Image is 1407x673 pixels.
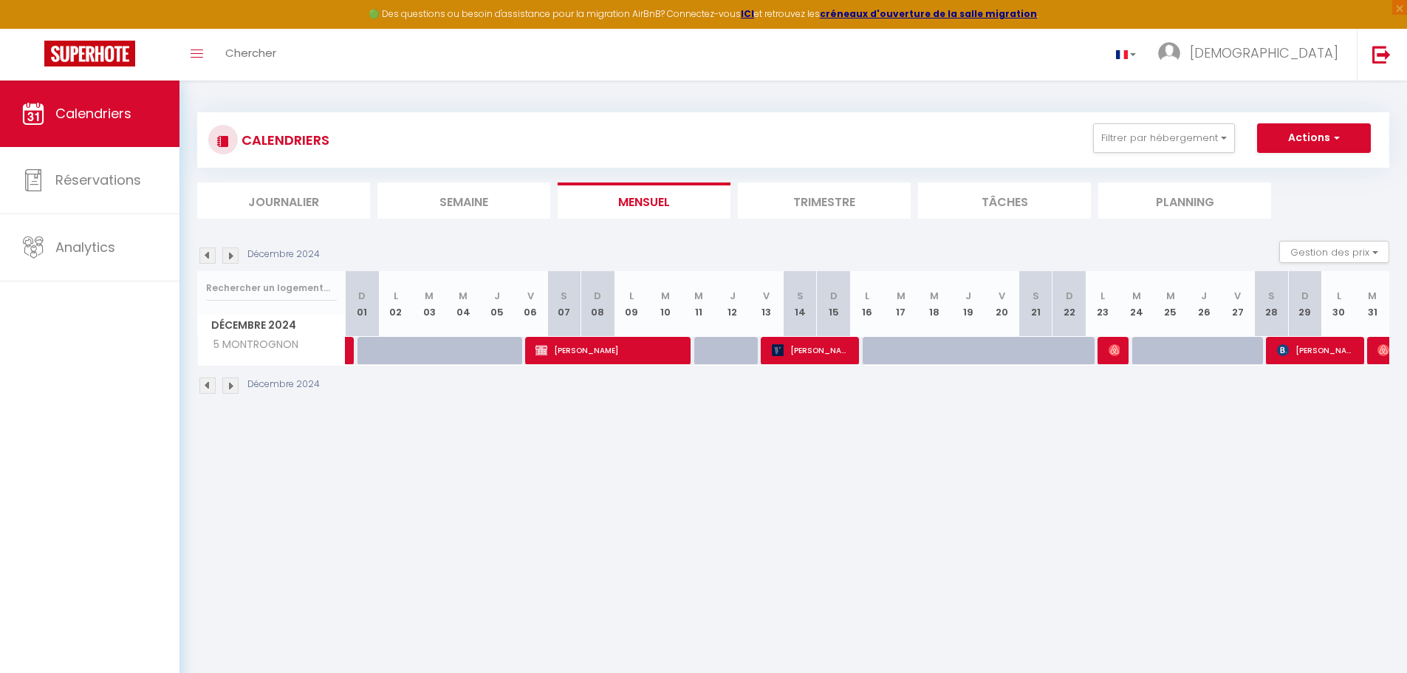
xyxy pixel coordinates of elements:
[594,289,601,303] abbr: D
[820,7,1037,20] a: créneaux d'ouverture de la salle migration
[817,271,851,337] th: 15
[615,271,648,337] th: 09
[1368,289,1377,303] abbr: M
[535,336,682,364] span: [PERSON_NAME]
[581,271,615,337] th: 08
[1158,42,1180,64] img: ...
[965,289,971,303] abbr: J
[1255,271,1289,337] th: 28
[1086,271,1120,337] th: 23
[682,271,716,337] th: 11
[1337,289,1341,303] abbr: L
[629,289,634,303] abbr: L
[1033,289,1039,303] abbr: S
[884,271,918,337] th: 17
[214,29,287,81] a: Chercher
[12,6,56,50] button: Ouvrir le widget de chat LiveChat
[1147,29,1357,81] a: ... [DEMOGRAPHIC_DATA]
[55,104,131,123] span: Calendriers
[918,182,1091,219] li: Tâches
[1322,271,1356,337] th: 30
[730,289,736,303] abbr: J
[763,289,770,303] abbr: V
[198,315,345,336] span: Décembre 2024
[247,378,320,392] p: Décembre 2024
[738,182,911,219] li: Trimestre
[694,289,703,303] abbr: M
[1166,289,1175,303] abbr: M
[346,271,380,337] th: 01
[1268,289,1275,303] abbr: S
[480,271,514,337] th: 05
[783,271,817,337] th: 14
[1093,123,1235,153] button: Filtrer par hébergement
[494,289,500,303] abbr: J
[661,289,670,303] abbr: M
[797,289,804,303] abbr: S
[1288,271,1322,337] th: 29
[999,289,1005,303] abbr: V
[830,289,838,303] abbr: D
[648,271,682,337] th: 10
[716,271,750,337] th: 12
[951,271,985,337] th: 19
[1052,271,1086,337] th: 22
[459,289,468,303] abbr: M
[1109,336,1120,364] span: Liveta Coibion
[1019,271,1052,337] th: 21
[865,289,869,303] abbr: L
[1098,182,1271,219] li: Planning
[985,271,1019,337] th: 20
[1372,45,1391,64] img: logout
[206,275,337,301] input: Rechercher un logement...
[394,289,398,303] abbr: L
[850,271,884,337] th: 16
[918,271,952,337] th: 18
[247,247,320,262] p: Décembre 2024
[547,271,581,337] th: 07
[1201,289,1207,303] abbr: J
[346,337,353,365] a: [PERSON_NAME]
[1277,336,1356,364] span: [PERSON_NAME]
[1234,289,1241,303] abbr: V
[197,182,370,219] li: Journalier
[1187,271,1221,337] th: 26
[1100,289,1105,303] abbr: L
[1132,289,1141,303] abbr: M
[200,337,302,353] span: 5 MONTROGNON
[358,289,366,303] abbr: D
[558,182,730,219] li: Mensuel
[513,271,547,337] th: 06
[44,41,135,66] img: Super Booking
[55,171,141,189] span: Réservations
[1279,241,1389,263] button: Gestion des prix
[1120,271,1154,337] th: 24
[1355,271,1389,337] th: 31
[238,123,329,157] h3: CALENDRIERS
[225,45,276,61] span: Chercher
[379,271,413,337] th: 02
[1190,44,1338,62] span: [DEMOGRAPHIC_DATA]
[1066,289,1073,303] abbr: D
[1154,271,1188,337] th: 25
[1301,289,1309,303] abbr: D
[741,7,754,20] a: ICI
[897,289,906,303] abbr: M
[425,289,434,303] abbr: M
[561,289,567,303] abbr: S
[1221,271,1255,337] th: 27
[55,238,115,256] span: Analytics
[750,271,784,337] th: 13
[446,271,480,337] th: 04
[377,182,550,219] li: Semaine
[413,271,447,337] th: 03
[527,289,534,303] abbr: V
[930,289,939,303] abbr: M
[772,336,851,364] span: [PERSON_NAME]
[1257,123,1371,153] button: Actions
